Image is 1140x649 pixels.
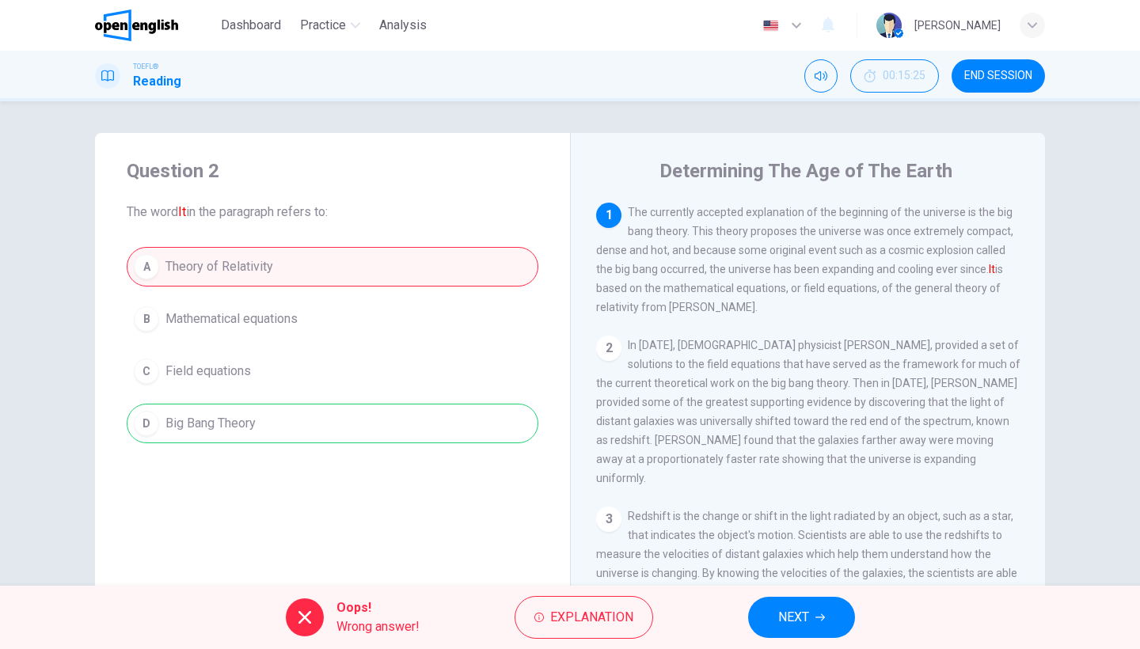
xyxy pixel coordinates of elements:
img: Profile picture [876,13,902,38]
span: Analysis [379,16,427,35]
span: Oops! [336,598,420,617]
span: END SESSION [964,70,1032,82]
button: Practice [294,11,367,40]
span: Explanation [550,606,633,628]
span: The currently accepted explanation of the beginning of the universe is the big bang theory. This ... [596,206,1013,313]
div: 1 [596,203,621,228]
div: Mute [804,59,838,93]
h1: Reading [133,72,181,91]
font: It [989,263,995,275]
span: Redshift is the change or shift in the light radiated by an object, such as a star, that indicate... [596,510,1017,598]
span: Practice [300,16,346,35]
a: OpenEnglish logo [95,9,215,41]
span: 00:15:25 [883,70,925,82]
span: Dashboard [221,16,281,35]
h4: Determining The Age of The Earth [659,158,952,184]
span: NEXT [778,606,809,628]
button: END SESSION [952,59,1045,93]
span: TOEFL® [133,61,158,72]
img: OpenEnglish logo [95,9,178,41]
div: 3 [596,507,621,532]
span: The word in the paragraph refers to: [127,203,538,222]
span: In [DATE], [DEMOGRAPHIC_DATA] physicist [PERSON_NAME], provided a set of solutions to the field e... [596,339,1020,484]
button: Explanation [515,596,653,639]
div: [PERSON_NAME] [914,16,1001,35]
h4: Question 2 [127,158,538,184]
span: Wrong answer! [336,617,420,636]
button: Analysis [373,11,433,40]
img: en [761,20,781,32]
button: Dashboard [215,11,287,40]
div: Hide [850,59,939,93]
button: 00:15:25 [850,59,939,93]
button: NEXT [748,597,855,638]
font: It [178,204,186,219]
div: 2 [596,336,621,361]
